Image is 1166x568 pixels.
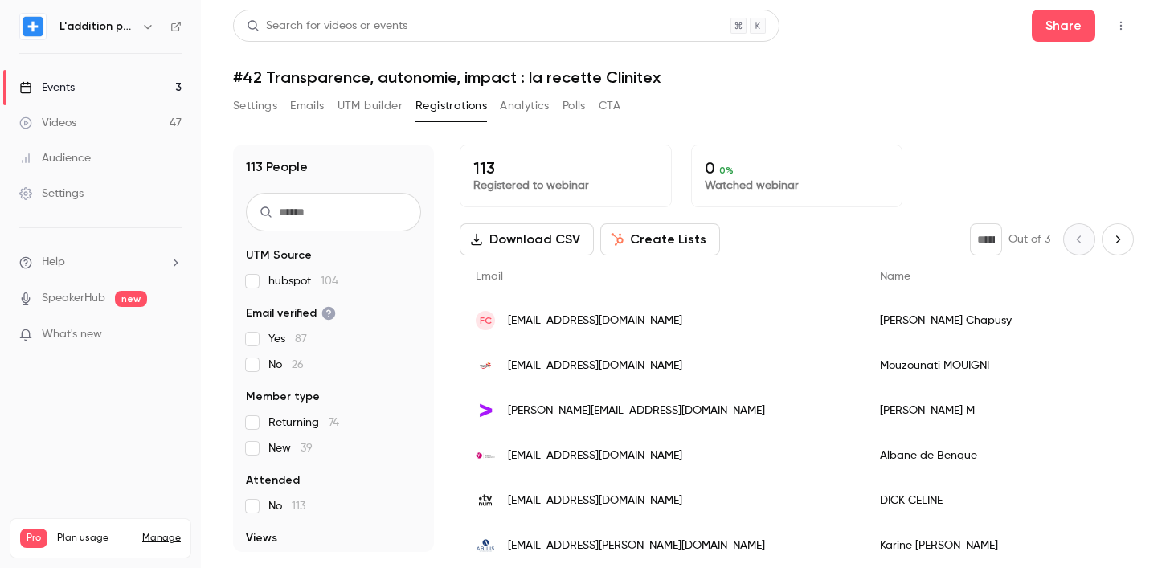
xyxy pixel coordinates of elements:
[142,532,181,545] a: Manage
[508,358,682,374] span: [EMAIL_ADDRESS][DOMAIN_NAME]
[1008,231,1050,247] p: Out of 3
[705,178,890,194] p: Watched webinar
[864,343,1125,388] div: Mouzounati MOUIGNI
[880,271,910,282] span: Name
[599,93,620,119] button: CTA
[476,356,495,375] img: yoplait.fr
[42,254,65,271] span: Help
[19,115,76,131] div: Videos
[292,359,304,370] span: 26
[329,417,339,428] span: 74
[473,158,658,178] p: 113
[290,93,324,119] button: Emails
[19,254,182,271] li: help-dropdown-opener
[233,67,1134,87] h1: #42 Transparence, autonomie, impact : la recette Clinitex
[20,14,46,39] img: L'addition par Epsor
[19,150,91,166] div: Audience
[295,333,307,345] span: 87
[268,415,339,431] span: Returning
[476,491,495,510] img: francetv.fr
[246,530,277,546] span: Views
[268,357,304,373] span: No
[508,313,682,329] span: [EMAIL_ADDRESS][DOMAIN_NAME]
[268,498,305,514] span: No
[864,298,1125,343] div: [PERSON_NAME] Chapusy
[338,93,403,119] button: UTM builder
[42,290,105,307] a: SpeakerHub
[268,440,313,456] span: New
[20,529,47,548] span: Pro
[1102,223,1134,255] button: Next page
[246,247,312,264] span: UTM Source
[247,18,407,35] div: Search for videos or events
[115,291,147,307] span: new
[864,433,1125,478] div: Albane de Benque
[246,389,320,405] span: Member type
[473,178,658,194] p: Registered to webinar
[480,313,492,328] span: FC
[460,223,594,255] button: Download CSV
[246,305,336,321] span: Email verified
[19,186,84,202] div: Settings
[508,447,682,464] span: [EMAIL_ADDRESS][DOMAIN_NAME]
[864,478,1125,523] div: DICK CELINE
[19,80,75,96] div: Events
[415,93,487,119] button: Registrations
[268,331,307,347] span: Yes
[476,271,503,282] span: Email
[59,18,135,35] h6: L'addition par Epsor
[705,158,890,178] p: 0
[508,537,765,554] span: [EMAIL_ADDRESS][PERSON_NAME][DOMAIN_NAME]
[246,472,300,488] span: Attended
[508,403,765,419] span: [PERSON_NAME][EMAIL_ADDRESS][DOMAIN_NAME]
[301,443,313,454] span: 39
[268,273,338,289] span: hubspot
[476,446,495,465] img: yvelines.fr
[476,401,495,420] img: accenture.com
[476,536,495,555] img: groupe-abilis.fr
[508,492,682,509] span: [EMAIL_ADDRESS][DOMAIN_NAME]
[864,388,1125,433] div: [PERSON_NAME] M
[321,276,338,287] span: 104
[1032,10,1095,42] button: Share
[233,93,277,119] button: Settings
[719,165,734,176] span: 0 %
[563,93,586,119] button: Polls
[292,501,305,512] span: 113
[500,93,550,119] button: Analytics
[864,523,1125,568] div: Karine [PERSON_NAME]
[42,326,102,343] span: What's new
[57,532,133,545] span: Plan usage
[600,223,720,255] button: Create Lists
[246,157,308,177] h1: 113 People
